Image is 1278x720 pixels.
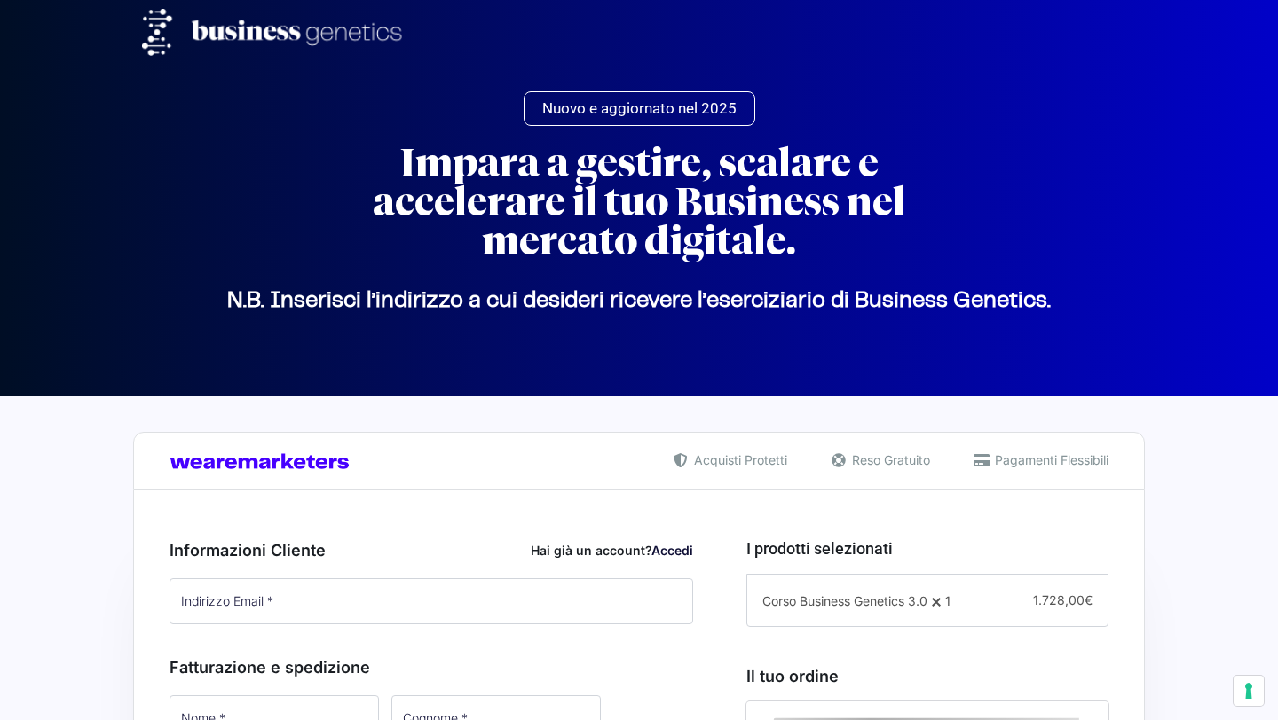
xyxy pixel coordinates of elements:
h3: Il tuo ordine [746,664,1108,688]
span: 1 [945,593,951,608]
span: € [1085,592,1093,607]
span: Pagamenti Flessibili [990,450,1108,469]
div: Hai già un account? [531,541,693,560]
span: Corso Business Genetics 3.0 [762,593,927,608]
a: Accedi [651,543,693,558]
iframe: Customerly Messenger Launcher [14,651,67,704]
span: Reso Gratuito [848,450,930,469]
span: Acquisti Protetti [690,450,787,469]
a: Nuovo e aggiornato nel 2025 [524,91,755,126]
button: Le tue preferenze relative al consenso per le tecnologie di tracciamento [1234,676,1264,706]
h3: Informazioni Cliente [170,538,693,562]
input: Indirizzo Email * [170,578,693,624]
span: Nuovo e aggiornato nel 2025 [542,101,737,116]
span: 1.728,00 [1033,592,1093,607]
p: N.B. Inserisci l’indirizzo a cui desideri ricevere l’eserciziario di Business Genetics. [142,301,1136,301]
h3: I prodotti selezionati [746,536,1108,560]
h2: Impara a gestire, scalare e accelerare il tuo Business nel mercato digitale. [319,144,958,261]
h3: Fatturazione e spedizione [170,655,693,679]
